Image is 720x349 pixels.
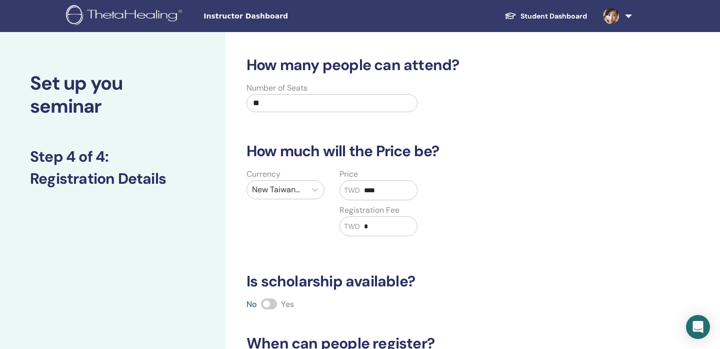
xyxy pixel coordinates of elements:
[246,82,307,94] label: Number of Seats
[30,72,195,118] h2: Set up you seminar
[504,12,516,20] img: graduation-cap-white.svg
[240,142,624,160] h3: How much will the Price be?
[203,11,353,22] span: Instructor Dashboard
[246,168,280,180] label: Currency
[30,148,195,166] h3: Step 4 of 4 :
[496,7,595,26] a: Student Dashboard
[603,8,619,24] img: default.jpg
[240,56,624,74] h3: How many people can attend?
[339,204,399,216] label: Registration Fee
[339,168,358,180] label: Price
[246,299,257,309] span: No
[344,185,360,196] span: TWD
[686,315,710,339] div: Open Intercom Messenger
[66,5,185,28] img: logo.png
[240,272,624,290] h3: Is scholarship available?
[344,221,360,232] span: TWD
[30,170,195,188] h3: Registration Details
[281,299,294,309] span: Yes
